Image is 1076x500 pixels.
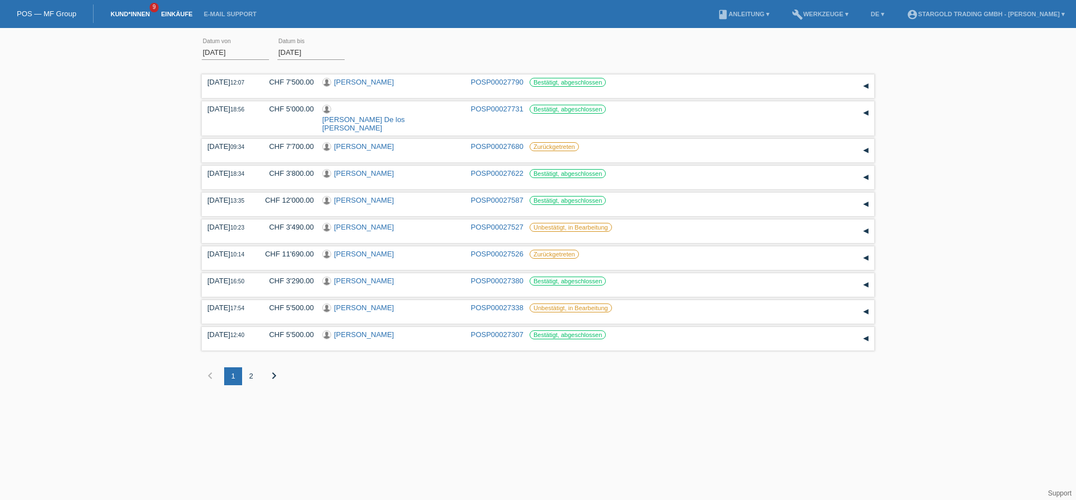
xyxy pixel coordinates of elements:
label: Bestätigt, abgeschlossen [530,78,606,87]
i: build [792,9,803,20]
div: CHF 7'500.00 [261,78,314,86]
a: Kund*innen [105,11,155,17]
span: 10:14 [230,251,244,258]
div: CHF 3'800.00 [261,169,314,177]
a: bookAnleitung ▾ [712,11,775,17]
span: 9 [150,3,159,12]
a: [PERSON_NAME] [334,277,394,285]
i: chevron_right [267,369,281,382]
a: Einkäufe [155,11,198,17]
div: auf-/zuklappen [857,169,874,186]
label: Zurückgetreten [530,142,579,151]
a: POSP00027587 [471,196,523,204]
div: [DATE] [207,169,252,177]
div: auf-/zuklappen [857,250,874,267]
div: auf-/zuklappen [857,330,874,347]
a: [PERSON_NAME] [334,142,394,151]
div: [DATE] [207,105,252,113]
label: Bestätigt, abgeschlossen [530,277,606,286]
div: CHF 3'290.00 [261,277,314,285]
a: [PERSON_NAME] [334,250,394,258]
span: 13:35 [230,198,244,204]
div: auf-/zuklappen [857,105,874,122]
a: Support [1048,489,1072,497]
a: POSP00027680 [471,142,523,151]
i: account_circle [907,9,918,20]
div: auf-/zuklappen [857,277,874,293]
div: 2 [242,367,260,385]
span: 18:34 [230,171,244,177]
label: Bestätigt, abgeschlossen [530,196,606,205]
a: [PERSON_NAME] [334,330,394,339]
span: 12:07 [230,80,244,86]
a: [PERSON_NAME] [334,78,394,86]
label: Bestätigt, abgeschlossen [530,169,606,178]
a: POSP00027731 [471,105,523,113]
span: 18:56 [230,106,244,113]
a: POSP00027380 [471,277,523,285]
i: book [717,9,729,20]
div: CHF 5'000.00 [261,105,314,113]
label: Unbestätigt, in Bearbeitung [530,223,612,232]
a: E-Mail Support [198,11,262,17]
div: CHF 11'690.00 [261,250,314,258]
a: POSP00027527 [471,223,523,231]
a: buildWerkzeuge ▾ [786,11,854,17]
a: POSP00027790 [471,78,523,86]
span: 16:50 [230,278,244,284]
label: Zurückgetreten [530,250,579,259]
div: auf-/zuklappen [857,142,874,159]
div: auf-/zuklappen [857,196,874,213]
a: [PERSON_NAME] De los [PERSON_NAME] [322,115,405,132]
div: auf-/zuklappen [857,223,874,240]
a: POSP00027338 [471,303,523,312]
a: DE ▾ [865,11,890,17]
div: auf-/zuklappen [857,78,874,95]
a: [PERSON_NAME] [334,303,394,312]
div: CHF 3'490.00 [261,223,314,231]
div: [DATE] [207,142,252,151]
div: auf-/zuklappen [857,303,874,320]
div: CHF 7'700.00 [261,142,314,151]
div: [DATE] [207,303,252,312]
span: 17:54 [230,305,244,311]
span: 12:40 [230,332,244,338]
div: [DATE] [207,277,252,285]
a: POSP00027622 [471,169,523,177]
label: Bestätigt, abgeschlossen [530,105,606,114]
a: [PERSON_NAME] [334,169,394,177]
div: CHF 12'000.00 [261,196,314,204]
div: 1 [224,367,242,385]
a: POSP00027526 [471,250,523,258]
div: CHF 5'500.00 [261,330,314,339]
a: account_circleStargold Trading GmbH - [PERSON_NAME] ▾ [901,11,1070,17]
a: [PERSON_NAME] [334,196,394,204]
div: [DATE] [207,196,252,204]
a: POS — MF Group [17,10,76,18]
div: CHF 5'500.00 [261,303,314,312]
div: [DATE] [207,78,252,86]
label: Unbestätigt, in Bearbeitung [530,303,612,312]
label: Bestätigt, abgeschlossen [530,330,606,339]
div: [DATE] [207,330,252,339]
a: [PERSON_NAME] [334,223,394,231]
a: POSP00027307 [471,330,523,339]
span: 10:23 [230,225,244,231]
div: [DATE] [207,223,252,231]
i: chevron_left [203,369,217,382]
span: 09:34 [230,144,244,150]
div: [DATE] [207,250,252,258]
